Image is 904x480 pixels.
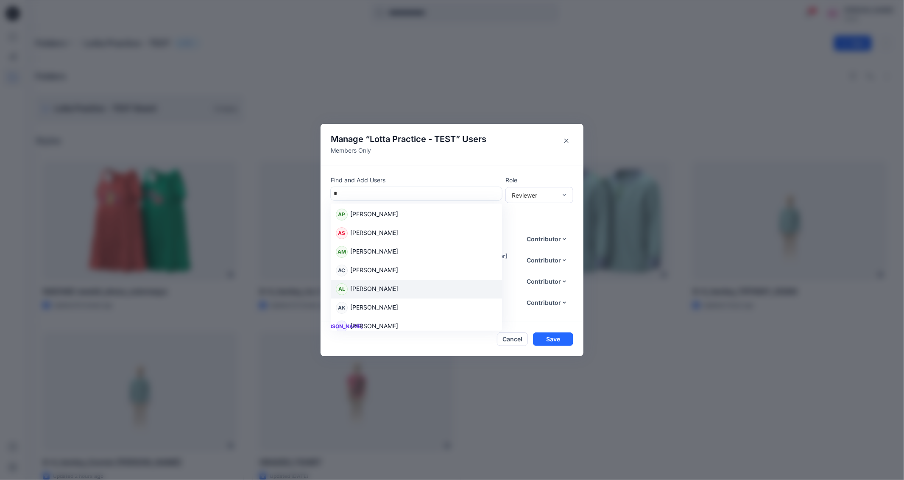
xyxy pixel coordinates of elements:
[521,254,573,267] button: Contributor
[521,232,573,246] button: Contributor
[350,209,398,220] p: [PERSON_NAME]
[497,332,528,346] button: Cancel
[350,303,398,314] p: [PERSON_NAME]
[350,228,398,239] p: [PERSON_NAME]
[336,265,348,276] div: AC
[350,247,398,258] p: [PERSON_NAME]
[336,321,348,332] div: [PERSON_NAME]
[350,284,398,295] p: [PERSON_NAME]
[560,134,573,148] button: Close
[350,321,398,332] p: [PERSON_NAME]
[331,176,502,184] p: Find and Add Users
[533,332,573,346] button: Save
[336,302,348,314] div: AK
[505,176,573,184] p: Role
[521,296,573,310] button: Contributor
[336,283,348,295] div: AL
[350,265,398,276] p: [PERSON_NAME]
[336,227,348,239] div: AS
[521,275,573,288] button: Contributor
[336,246,348,258] div: AM
[370,134,456,144] span: Lotta Practice - TEST
[331,134,486,144] h4: Manage “ ” Users
[331,146,486,155] p: Members Only
[512,191,557,200] div: Reviewer
[336,209,348,220] div: AP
